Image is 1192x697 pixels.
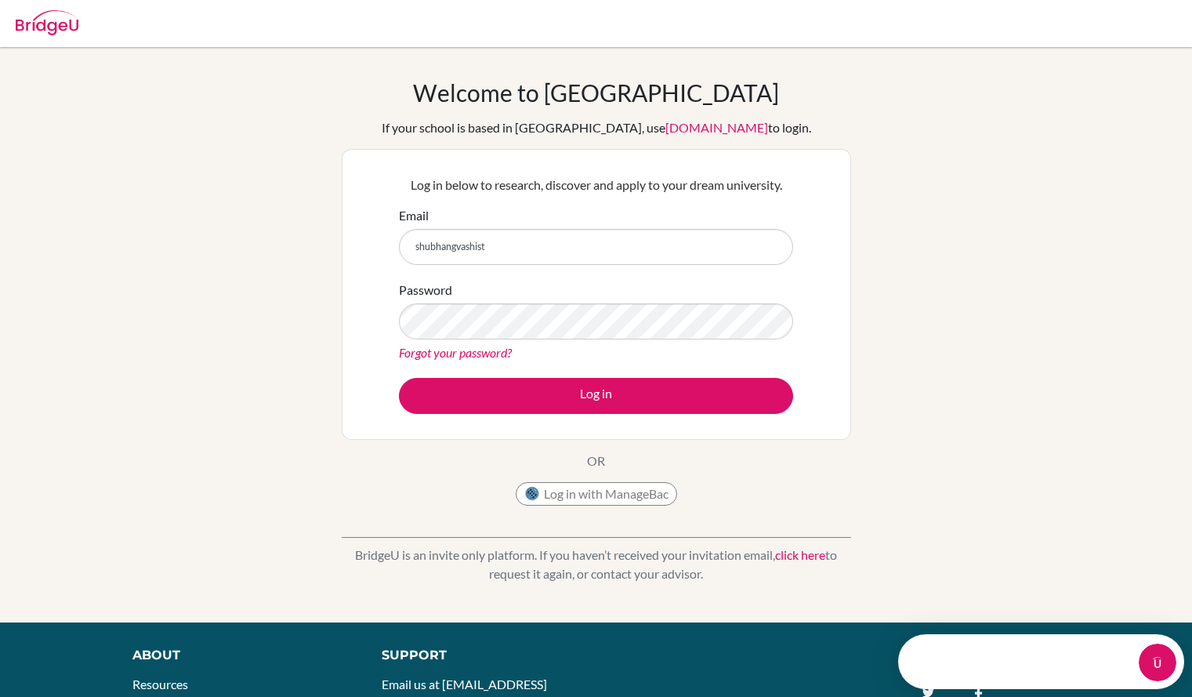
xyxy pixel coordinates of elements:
iframe: Intercom live chat [1139,644,1176,681]
div: The team typically replies in a few minutes. [16,26,257,42]
div: If your school is based in [GEOGRAPHIC_DATA], use to login. [382,118,811,137]
label: Password [399,281,452,299]
div: Need help? [16,13,257,26]
a: Resources [132,677,188,692]
div: About [132,646,346,665]
img: Bridge-U [16,10,78,35]
p: OR [587,452,605,470]
label: Email [399,206,429,225]
h1: Welcome to [GEOGRAPHIC_DATA] [413,78,779,107]
div: Open Intercom Messenger [6,6,303,49]
a: Forgot your password? [399,345,512,360]
p: Log in below to research, discover and apply to your dream university. [399,176,793,194]
a: [DOMAIN_NAME] [665,120,768,135]
iframe: Intercom live chat discovery launcher [898,634,1184,689]
button: Log in with ManageBac [516,482,677,506]
div: Support [382,646,579,665]
p: BridgeU is an invite only platform. If you haven’t received your invitation email, to request it ... [342,546,851,583]
button: Log in [399,378,793,414]
a: click here [775,547,825,562]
